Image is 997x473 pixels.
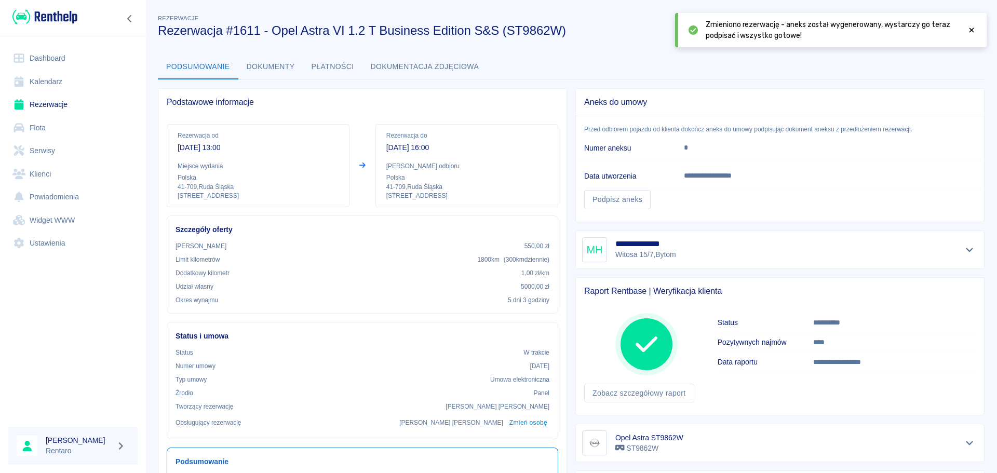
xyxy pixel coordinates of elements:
[176,361,215,371] p: Numer umowy
[8,8,77,25] a: Renthelp logo
[178,182,339,192] p: 41-709 , Ruda Śląska
[176,255,220,264] p: Limit kilometrów
[46,445,112,456] p: Rentaro
[584,97,976,107] span: Aneks do umowy
[582,237,607,262] div: MH
[386,192,547,200] p: [STREET_ADDRESS]
[446,402,549,411] p: [PERSON_NAME] [PERSON_NAME]
[176,331,549,342] h6: Status i umowa
[477,255,549,264] p: 1800 km
[961,436,978,450] button: Pokaż szczegóły
[8,232,138,255] a: Ustawienia
[584,433,605,453] img: Image
[521,268,549,278] p: 1,00 zł /km
[8,139,138,163] a: Serwisy
[386,142,547,153] p: [DATE] 16:00
[615,249,678,260] p: Witosa 15/7 , Bytom
[961,242,978,257] button: Pokaż szczegóły
[178,131,339,140] p: Rezerwacja od
[176,282,213,291] p: Udział własny
[176,456,549,467] h6: Podsumowanie
[584,286,976,296] span: Raport Rentbase | Weryfikacja klienta
[158,23,888,38] h3: Rezerwacja #1611 - Opel Astra VI 1.2 T Business Edition S&S (ST9862W)
[584,384,694,403] a: Zobacz szczegółowy raport
[178,161,339,171] p: Miejsce wydania
[507,415,549,430] button: Zmień osobę
[8,70,138,93] a: Kalendarz
[176,295,218,305] p: Okres wynajmu
[8,185,138,209] a: Powiadomienia
[12,8,77,25] img: Renthelp logo
[238,55,303,79] button: Dokumenty
[386,182,547,192] p: 41-709 , Ruda Śląska
[176,348,193,357] p: Status
[8,163,138,186] a: Klienci
[158,15,198,21] span: Rezerwacje
[718,317,813,328] h6: Status
[158,55,238,79] button: Podsumowanie
[504,256,549,263] span: ( 300 km dziennie )
[8,116,138,140] a: Flota
[718,337,813,347] h6: Pozytywnych najmów
[176,418,241,427] p: Obsługujący rezerwację
[178,192,339,200] p: [STREET_ADDRESS]
[8,209,138,232] a: Widget WWW
[176,268,230,278] p: Dodatkowy kilometr
[178,173,339,182] p: Polska
[167,97,558,107] span: Podstawowe informacje
[523,348,549,357] p: W trakcie
[399,418,503,427] p: [PERSON_NAME] [PERSON_NAME]
[706,19,959,41] span: Zmieniono rezerwację - aneks został wygenerowany, wystarczy go teraz podpisać i wszystko gotowe!
[576,125,984,134] p: Przed odbiorem pojazdu od klienta dokończ aneks do umowy podpisując dokument aneksu z przedłużeni...
[584,171,667,181] h6: Data utworzenia
[176,241,226,251] p: [PERSON_NAME]
[176,402,233,411] p: Tworzący rezerwację
[584,190,651,209] a: Podpisz aneks
[8,47,138,70] a: Dashboard
[490,375,549,384] p: Umowa elektroniczna
[530,361,549,371] p: [DATE]
[386,131,547,140] p: Rezerwacja do
[718,357,813,367] h6: Data raportu
[178,142,339,153] p: [DATE] 13:00
[521,282,549,291] p: 5000,00 zł
[362,55,488,79] button: Dokumentacja zdjęciowa
[46,435,112,445] h6: [PERSON_NAME]
[615,443,683,454] p: ST9862W
[176,375,207,384] p: Typ umowy
[615,433,683,443] h6: Opel Astra ST9862W
[508,295,549,305] p: 5 dni 3 godziny
[176,224,549,235] h6: Szczegóły oferty
[386,161,547,171] p: [PERSON_NAME] odbioru
[122,12,138,25] button: Zwiń nawigację
[534,388,550,398] p: Panel
[8,93,138,116] a: Rezerwacje
[386,173,547,182] p: Polska
[584,143,667,153] h6: Numer aneksu
[176,388,193,398] p: Żrodło
[303,55,362,79] button: Płatności
[524,241,549,251] p: 550,00 zł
